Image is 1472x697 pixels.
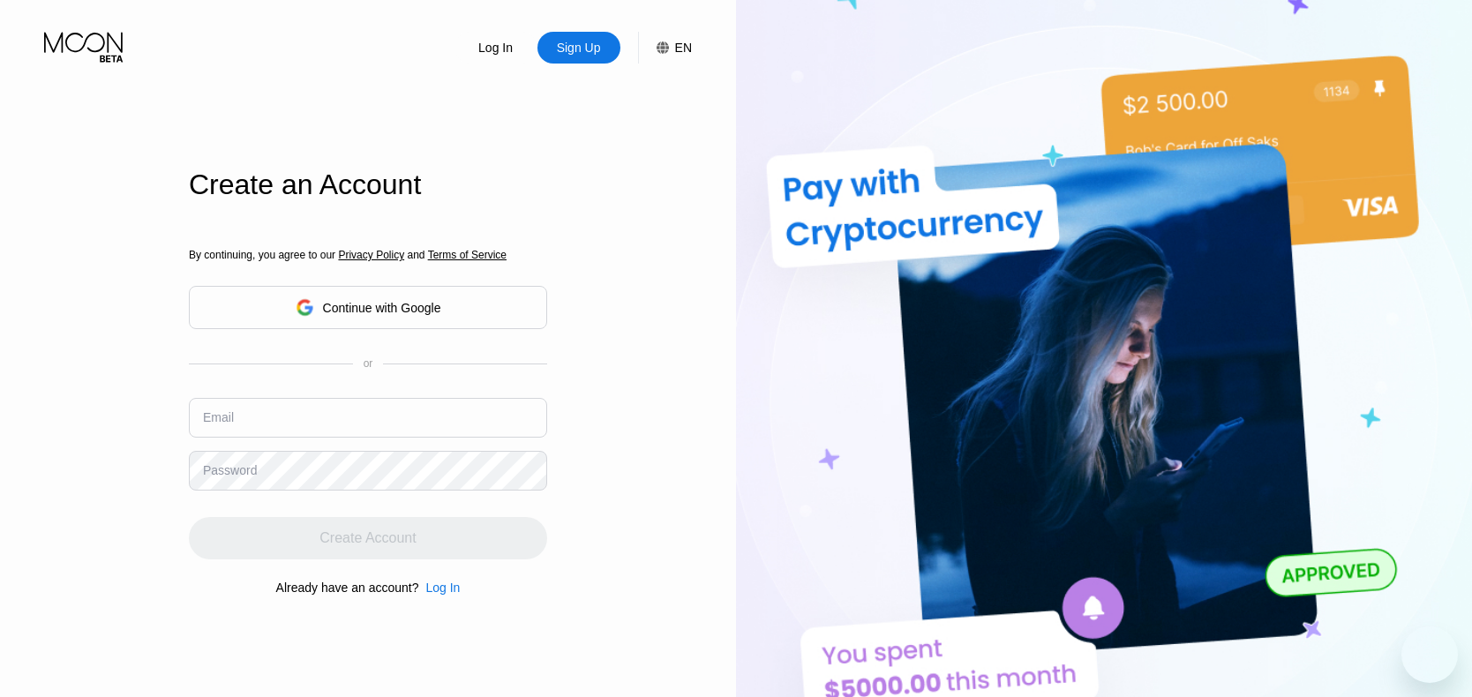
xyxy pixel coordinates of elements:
div: Sign Up [555,39,603,56]
div: By continuing, you agree to our [189,249,547,261]
div: EN [638,32,692,64]
div: EN [675,41,692,55]
div: Password [203,463,257,477]
div: Already have an account? [276,581,419,595]
div: Continue with Google [323,301,441,315]
div: Email [203,410,234,424]
div: Log In [477,39,514,56]
div: Sign Up [537,32,620,64]
div: Log In [425,581,460,595]
span: and [404,249,428,261]
iframe: Bouton de lancement de la fenêtre de messagerie [1401,626,1458,683]
div: or [364,357,373,370]
div: Log In [454,32,537,64]
div: Create an Account [189,169,547,201]
div: Continue with Google [189,286,547,329]
span: Terms of Service [428,249,507,261]
div: Log In [418,581,460,595]
span: Privacy Policy [338,249,404,261]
